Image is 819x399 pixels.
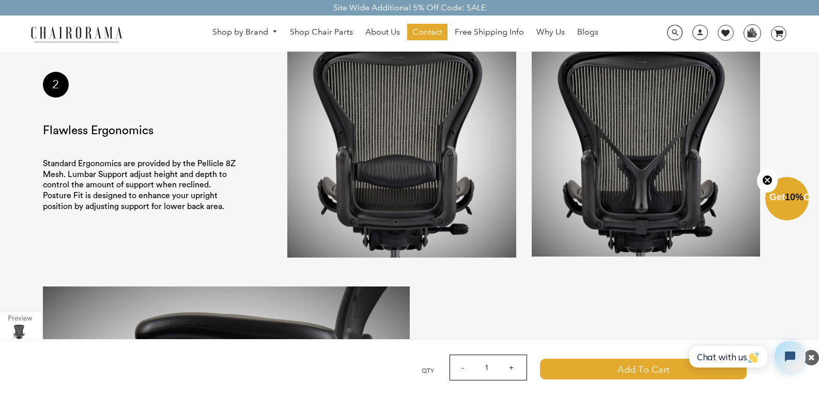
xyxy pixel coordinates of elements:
[450,24,529,40] a: Free Shipping Info
[577,27,598,38] span: Blogs
[365,27,400,38] span: About Us
[531,24,570,40] a: Why Us
[536,27,565,38] span: Why Us
[744,25,760,40] img: WhatsApp_Image_2024-07-12_at_16.23.01.webp
[287,31,516,258] img: cop_lumbar.jpg
[407,24,447,40] a: Contact
[455,27,524,38] span: Free Shipping Info
[532,32,761,257] img: crop_posture_1.jpg
[572,24,604,40] a: Blogs
[290,27,353,38] span: Shop Chair Parts
[285,24,358,40] a: Shop Chair Parts
[769,192,817,202] span: Get Off
[172,24,639,43] nav: DesktopNavigation
[43,72,69,98] div: 2
[25,25,128,43] img: chairorama
[207,24,283,40] a: Shop by Brand
[785,192,803,202] span: 10%
[43,158,238,212] p: Standard Ergonomics are provided by the Pellicle 8Z Mesh. Lumbar Support adjust height and depth ...
[43,123,238,138] h3: Flawless Ergonomics
[765,178,809,221] div: Get10%OffClose teaser
[681,332,814,381] iframe: Tidio Chat
[412,27,442,38] span: Contact
[757,169,778,193] button: Close teaser
[360,24,405,40] a: About Us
